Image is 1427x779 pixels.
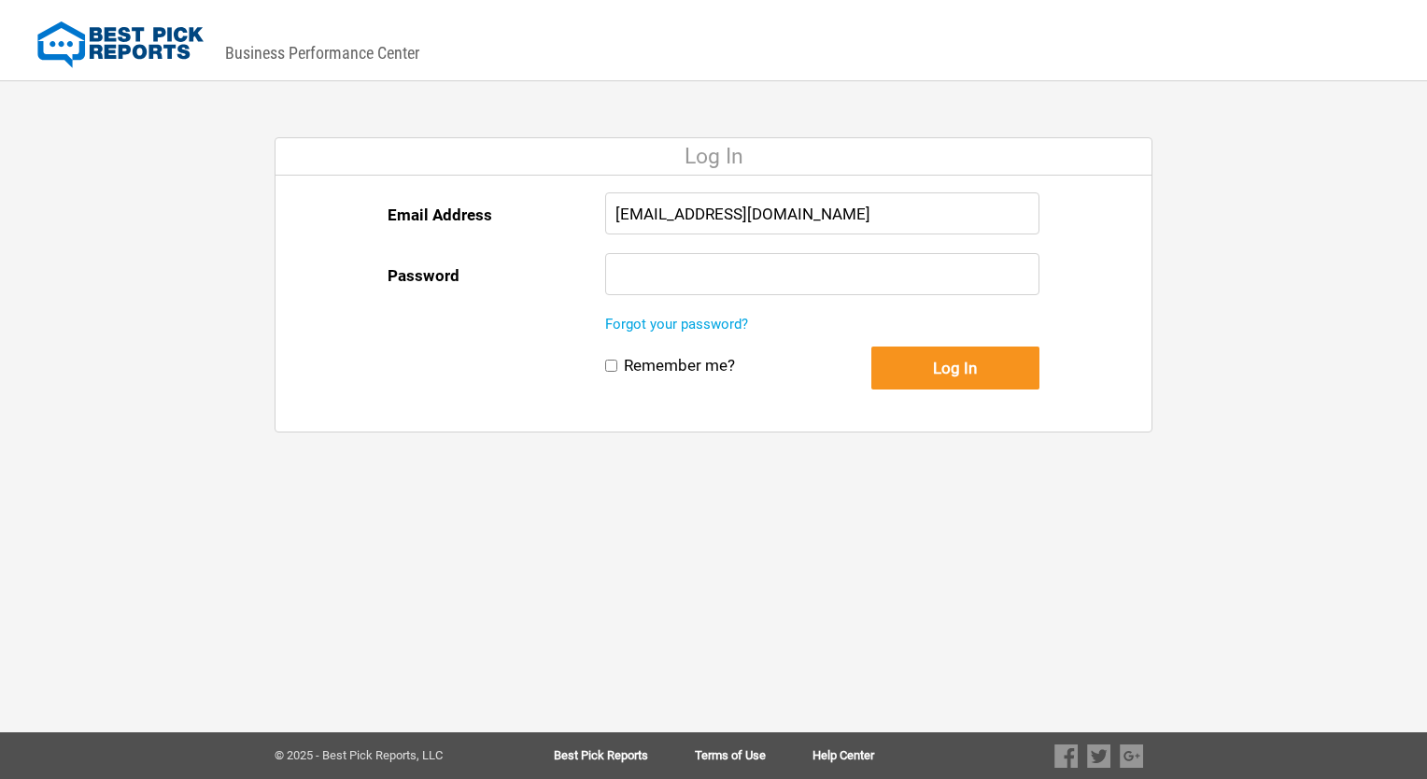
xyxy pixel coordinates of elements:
[605,316,748,333] a: Forgot your password?
[388,253,459,298] label: Password
[624,356,735,375] label: Remember me?
[275,749,494,762] div: © 2025 - Best Pick Reports, LLC
[276,138,1151,176] div: Log In
[695,749,812,762] a: Terms of Use
[37,21,204,68] img: Best Pick Reports Logo
[388,192,492,237] label: Email Address
[871,347,1039,389] button: Log In
[554,749,695,762] a: Best Pick Reports
[812,749,874,762] a: Help Center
